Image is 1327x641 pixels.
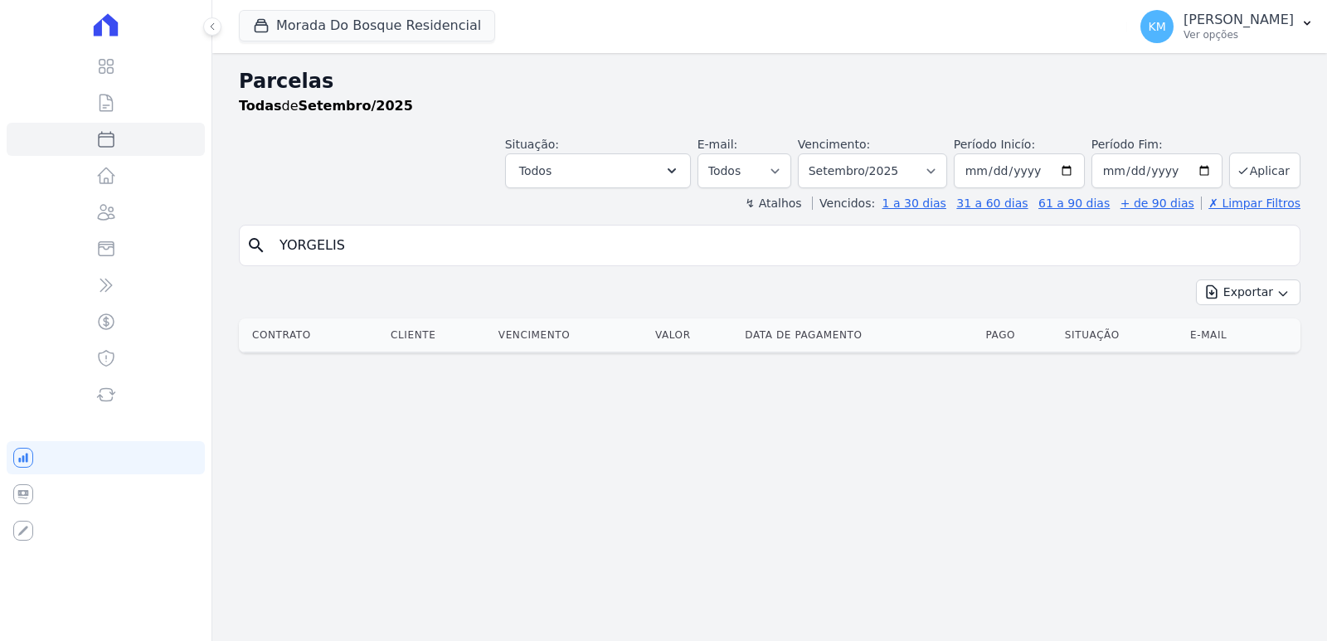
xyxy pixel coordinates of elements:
th: Valor [649,318,738,352]
a: 61 a 90 dias [1038,197,1110,210]
label: E-mail: [698,138,738,151]
a: ✗ Limpar Filtros [1201,197,1300,210]
label: Situação: [505,138,559,151]
p: Ver opções [1184,28,1294,41]
th: Contrato [239,318,384,352]
th: E-mail [1184,318,1276,352]
input: Buscar por nome do lote ou do cliente [270,229,1293,262]
label: Vencimento: [798,138,870,151]
h2: Parcelas [239,66,1300,96]
i: search [246,236,266,255]
a: 1 a 30 dias [882,197,946,210]
button: Aplicar [1229,153,1300,188]
th: Data de Pagamento [738,318,979,352]
a: + de 90 dias [1120,197,1194,210]
label: ↯ Atalhos [745,197,801,210]
button: Morada Do Bosque Residencial [239,10,495,41]
span: KM [1148,21,1165,32]
label: Vencidos: [812,197,875,210]
button: Todos [505,153,691,188]
th: Pago [979,318,1058,352]
label: Período Fim: [1091,136,1222,153]
strong: Todas [239,98,282,114]
button: Exportar [1196,279,1300,305]
th: Cliente [384,318,492,352]
th: Vencimento [492,318,649,352]
label: Período Inicío: [954,138,1035,151]
button: KM [PERSON_NAME] Ver opções [1127,3,1327,50]
span: Todos [519,161,552,181]
strong: Setembro/2025 [299,98,413,114]
a: 31 a 60 dias [956,197,1028,210]
p: [PERSON_NAME] [1184,12,1294,28]
th: Situação [1058,318,1184,352]
p: de [239,96,413,116]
